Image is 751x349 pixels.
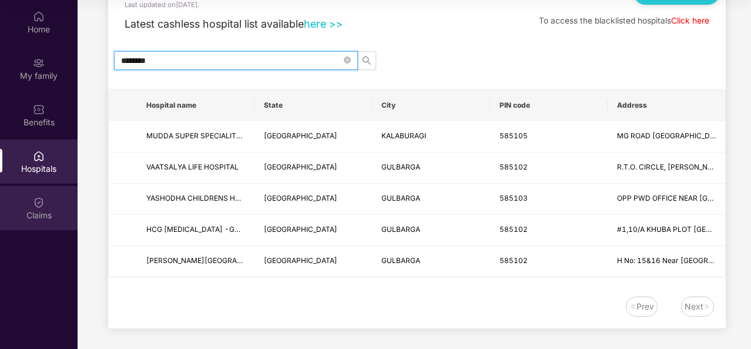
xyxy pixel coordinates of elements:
span: 585102 [499,162,528,171]
span: VAATSALYA LIFE HOSPITAL [146,162,239,171]
td: KARNATAKA [254,215,372,246]
img: svg+xml;base64,PHN2ZyBpZD0iQmVuZWZpdHMiIHhtbG5zPSJodHRwOi8vd3d3LnczLm9yZy8yMDAwL3N2ZyIgd2lkdGg9Ij... [33,104,45,115]
span: [GEOGRAPHIC_DATA] [264,162,337,171]
span: [GEOGRAPHIC_DATA] [264,131,337,140]
span: To access the blacklisted hospitals [539,16,671,25]
a: here >> [304,18,343,30]
td: KARNATAKA [254,121,372,152]
td: GULBARGA [372,184,490,215]
span: 585102 [499,225,528,234]
span: [GEOGRAPHIC_DATA] [264,225,337,234]
td: H No: 15&16 Near Asian Mall. Aiwan Shahi Road, [608,246,725,277]
span: Hospital name [146,101,245,110]
td: GULBARGA [372,215,490,246]
img: svg+xml;base64,PHN2ZyB3aWR0aD0iMjAiIGhlaWdodD0iMjAiIHZpZXdCb3g9IjAgMCAyMCAyMCIgZmlsbD0ibm9uZSIgeG... [33,57,45,69]
span: HCG [MEDICAL_DATA] -GULBARGA [146,225,268,234]
td: #1,10/A KHUBA PLOT STION ROAD [608,215,725,246]
a: Click here [671,16,709,25]
span: Latest cashless hospital list available [125,18,304,30]
span: close-circle [344,56,351,64]
img: svg+xml;base64,PHN2ZyBpZD0iSG9tZSIgeG1sbnM9Imh0dHA6Ly93d3cudzMub3JnLzIwMDAvc3ZnIiB3aWR0aD0iMjAiIG... [33,11,45,22]
td: R.T.O. CIRCLE, SEDAM ROAD, GULBARGA [608,152,725,184]
span: KALABURAGI [381,131,426,140]
td: KARNATAKA [254,184,372,215]
span: [PERSON_NAME][GEOGRAPHIC_DATA]-[GEOGRAPHIC_DATA] [146,256,356,265]
span: GULBARGA [381,225,420,234]
span: close-circle [344,55,351,66]
td: GULBARGA [372,246,490,277]
td: KALABURAGI [372,121,490,152]
img: svg+xml;base64,PHN2ZyB4bWxucz0iaHR0cDovL3d3dy53My5vcmcvMjAwMC9zdmciIHdpZHRoPSIxNiIgaGVpZ2h0PSIxNi... [703,303,710,310]
td: OPP PWD OFFICE NEAR NAGARJUN HOTEL OLD JEWARGI ROAD KALABURGI [608,184,725,215]
div: Next [685,300,703,313]
span: GULBARGA [381,194,420,202]
td: SHREE BASAVALINGAPPA NISTY MEMORIAL HEART CENTRE-Gulbarga [137,246,254,277]
td: MUDDA SUPER SPECIALITY HOSPITAL AND DIALYSIS CENTRE - KALABURGI [137,121,254,152]
th: PIN code [490,89,608,121]
td: YASHODHA CHILDRENS HOSPITAL - GULBARGA [137,184,254,215]
span: search [358,56,375,65]
span: 585105 [499,131,528,140]
span: 585102 [499,256,528,265]
th: Hospital name [137,89,254,121]
button: search [357,51,376,70]
span: [GEOGRAPHIC_DATA] [264,194,337,202]
th: City [372,89,490,121]
img: svg+xml;base64,PHN2ZyB4bWxucz0iaHR0cDovL3d3dy53My5vcmcvMjAwMC9zdmciIHdpZHRoPSIxNiIgaGVpZ2h0PSIxNi... [629,303,636,310]
div: Prev [636,300,654,313]
th: State [254,89,372,121]
td: MG ROAD KALBURGI, RAJAPUR GULBARGA, KALABURGI, KARNATAKA-585105 [608,121,725,152]
img: svg+xml;base64,PHN2ZyBpZD0iSG9zcGl0YWxzIiB4bWxucz0iaHR0cDovL3d3dy53My5vcmcvMjAwMC9zdmciIHdpZHRoPS... [33,150,45,162]
td: KARNATAKA [254,152,372,184]
td: VAATSALYA LIFE HOSPITAL [137,152,254,184]
span: GULBARGA [381,256,420,265]
span: [GEOGRAPHIC_DATA] [264,256,337,265]
span: 585103 [499,194,528,202]
span: MUDDA SUPER SPECIALITY HOSPITAL AND [MEDICAL_DATA] CENTRE - [GEOGRAPHIC_DATA] [146,131,467,140]
td: HCG CANCER CENTER -GULBARGA [137,215,254,246]
th: Address [608,89,725,121]
span: Address [617,101,716,110]
span: YASHODHA CHILDRENS HOSPITAL - [GEOGRAPHIC_DATA] [146,194,346,202]
span: GULBARGA [381,162,420,171]
td: GULBARGA [372,152,490,184]
img: svg+xml;base64,PHN2ZyBpZD0iQ2xhaW0iIHhtbG5zPSJodHRwOi8vd3d3LnczLm9yZy8yMDAwL3N2ZyIgd2lkdGg9IjIwIi... [33,197,45,208]
td: KARNATAKA [254,246,372,277]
